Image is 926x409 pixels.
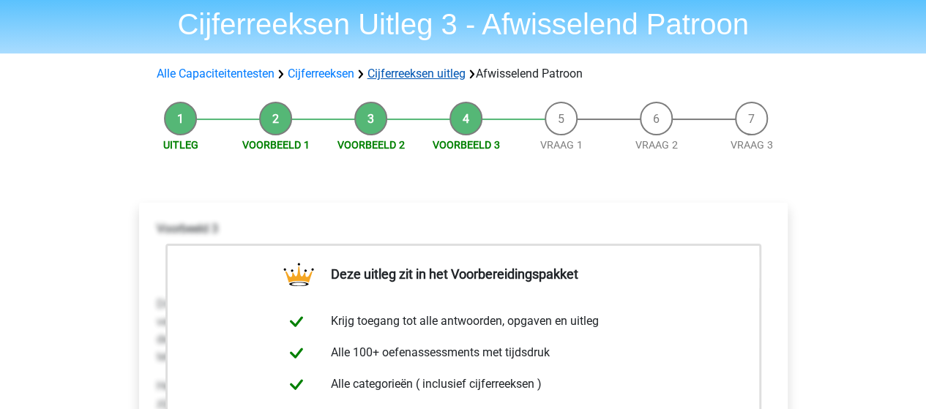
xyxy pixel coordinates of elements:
[731,139,773,151] a: Vraag 3
[367,67,466,80] a: Cijferreeksen uitleg
[157,296,770,366] p: Dit is een moeilijk voorbeeld. Het is direct duidelijk dat er geen sprake kan zijn van een monoto...
[242,139,310,151] a: Voorbeeld 1
[540,139,583,151] a: Vraag 1
[163,139,198,151] a: Uitleg
[288,67,354,80] a: Cijferreeksen
[151,65,776,83] div: Afwisselend Patroon
[157,222,218,236] b: Voorbeeld 3
[127,7,800,42] h1: Cijferreeksen Uitleg 3 - Afwisselend Patroon
[157,249,520,284] img: Alternating_Example_3_1.png
[157,67,275,80] a: Alle Capaciteitentesten
[337,139,405,151] a: Voorbeeld 2
[635,139,678,151] a: Vraag 2
[433,139,500,151] a: Voorbeeld 3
